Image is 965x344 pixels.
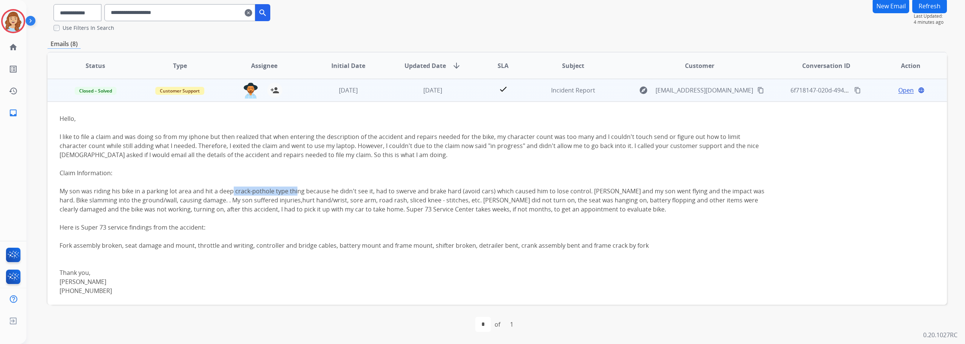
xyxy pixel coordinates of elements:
[685,61,714,70] span: Customer
[243,83,258,99] img: agent-avatar
[60,277,766,286] div: [PERSON_NAME]
[331,61,365,70] span: Initial Date
[918,87,925,94] mat-icon: language
[86,61,105,70] span: Status
[63,24,114,32] label: Use Filters In Search
[404,61,446,70] span: Updated Date
[60,114,766,295] div: Hello,
[562,61,584,70] span: Subject
[790,86,904,94] span: 6f718147-020d-494c-a312-53989cfd2e5b
[60,268,766,277] div: Thank you,
[60,168,766,177] div: Claim Information:
[245,8,252,17] mat-icon: clear
[914,13,947,19] span: Last Updated:
[60,187,766,214] div: My son was riding his bike in a parking lot area and hit a deep crack-pothole type thing because ...
[923,330,957,339] p: 0.20.1027RC
[639,86,648,95] mat-icon: explore
[452,61,461,70] mat-icon: arrow_downward
[9,86,18,96] mat-icon: history
[60,223,766,232] div: Here is Super 73 service findings from the accident:
[9,108,18,117] mat-icon: inbox
[60,286,766,295] div: [PHONE_NUMBER]
[251,61,277,70] span: Assignee
[495,320,500,329] div: of
[3,11,24,32] img: avatar
[498,61,509,70] span: SLA
[155,87,204,95] span: Customer Support
[60,132,766,259] div: I like to file a claim and was doing so from my iphone but then realized that when entering the d...
[757,87,764,94] mat-icon: content_copy
[551,86,595,94] span: Incident Report
[854,87,861,94] mat-icon: content_copy
[258,8,267,17] mat-icon: search
[898,86,914,95] span: Open
[270,86,279,95] mat-icon: person_add
[862,52,947,79] th: Action
[802,61,850,70] span: Conversation ID
[75,87,116,95] span: Closed – Solved
[423,86,442,94] span: [DATE]
[656,86,753,95] span: [EMAIL_ADDRESS][DOMAIN_NAME]
[47,39,81,49] p: Emails (8)
[339,86,358,94] span: [DATE]
[914,19,947,25] span: 4 minutes ago
[504,317,519,332] div: 1
[60,241,766,250] div: Fork assembly broken, seat damage and mount, throttle and writing, controller and bridge cables, ...
[9,43,18,52] mat-icon: home
[173,61,187,70] span: Type
[499,85,508,94] mat-icon: check
[9,65,18,74] mat-icon: list_alt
